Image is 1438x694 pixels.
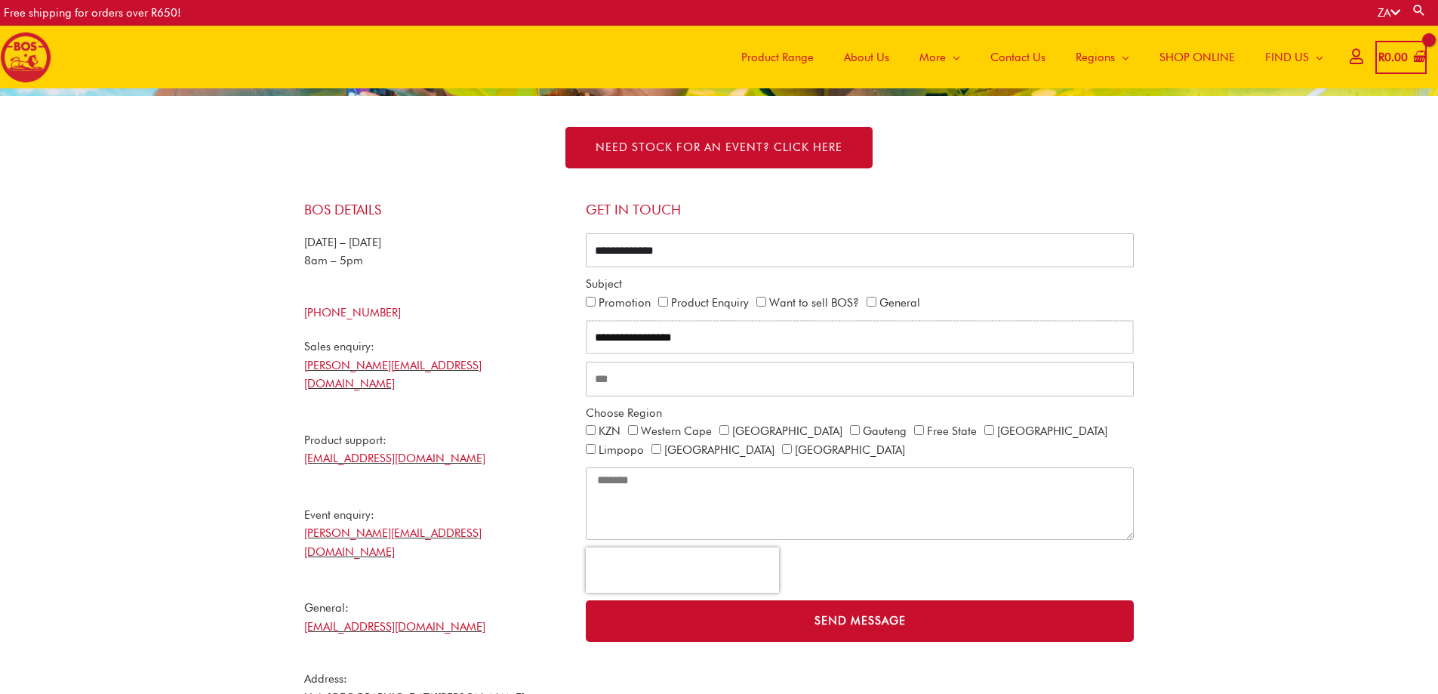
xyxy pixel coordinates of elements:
label: [GEOGRAPHIC_DATA] [795,443,905,457]
a: View Shopping Cart, empty [1375,41,1427,75]
label: Free State [927,424,977,438]
label: Choose Region [586,404,662,423]
button: Send Message [586,600,1135,642]
a: More [904,26,975,88]
label: [GEOGRAPHIC_DATA] [997,424,1107,438]
label: Gauteng [863,424,907,438]
span: NEED STOCK FOR AN EVENT? Click here [596,142,842,153]
a: ZA [1378,6,1400,20]
bdi: 0.00 [1378,51,1408,64]
span: About Us [844,35,889,80]
a: Product Range [726,26,829,88]
span: Send Message [814,615,906,627]
h4: Get in touch [586,202,1135,218]
label: Western Cape [641,424,712,438]
span: FIND US [1265,35,1309,80]
a: Contact Us [975,26,1061,88]
label: Limpopo [599,443,644,457]
form: CONTACT ALL [586,233,1135,649]
label: [GEOGRAPHIC_DATA] [732,424,842,438]
label: Product Enquiry [671,296,749,310]
a: Regions [1061,26,1144,88]
span: Contact Us [990,35,1045,80]
label: Want to sell BOS? [769,296,859,310]
span: SHOP ONLINE [1159,35,1235,80]
nav: Site Navigation [715,26,1338,88]
a: [EMAIL_ADDRESS][DOMAIN_NAME] [304,620,485,634]
a: NEED STOCK FOR AN EVENT? Click here [565,127,873,168]
label: General [879,296,920,310]
a: [EMAIL_ADDRESS][DOMAIN_NAME] [304,452,485,465]
span: R [1378,51,1384,64]
label: KZN [599,424,620,438]
span: [DATE] – [DATE] [304,236,381,249]
a: [PERSON_NAME][EMAIL_ADDRESS][DOMAIN_NAME] [304,359,482,391]
iframe: reCAPTCHA [586,547,779,593]
p: Sales enquiry: Product support: Event enquiry: General: [304,338,571,637]
label: [GEOGRAPHIC_DATA] [664,443,774,457]
a: [PHONE_NUMBER] [304,306,401,319]
a: SHOP ONLINE [1144,26,1250,88]
span: Product Range [741,35,814,80]
span: More [919,35,946,80]
a: [PERSON_NAME][EMAIL_ADDRESS][DOMAIN_NAME] [304,526,482,559]
a: About Us [829,26,904,88]
label: Promotion [599,296,651,310]
span: Regions [1076,35,1115,80]
a: Search button [1412,3,1427,17]
label: Subject [586,275,622,294]
span: 8am – 5pm [304,254,363,267]
h4: BOS Details [304,202,571,218]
